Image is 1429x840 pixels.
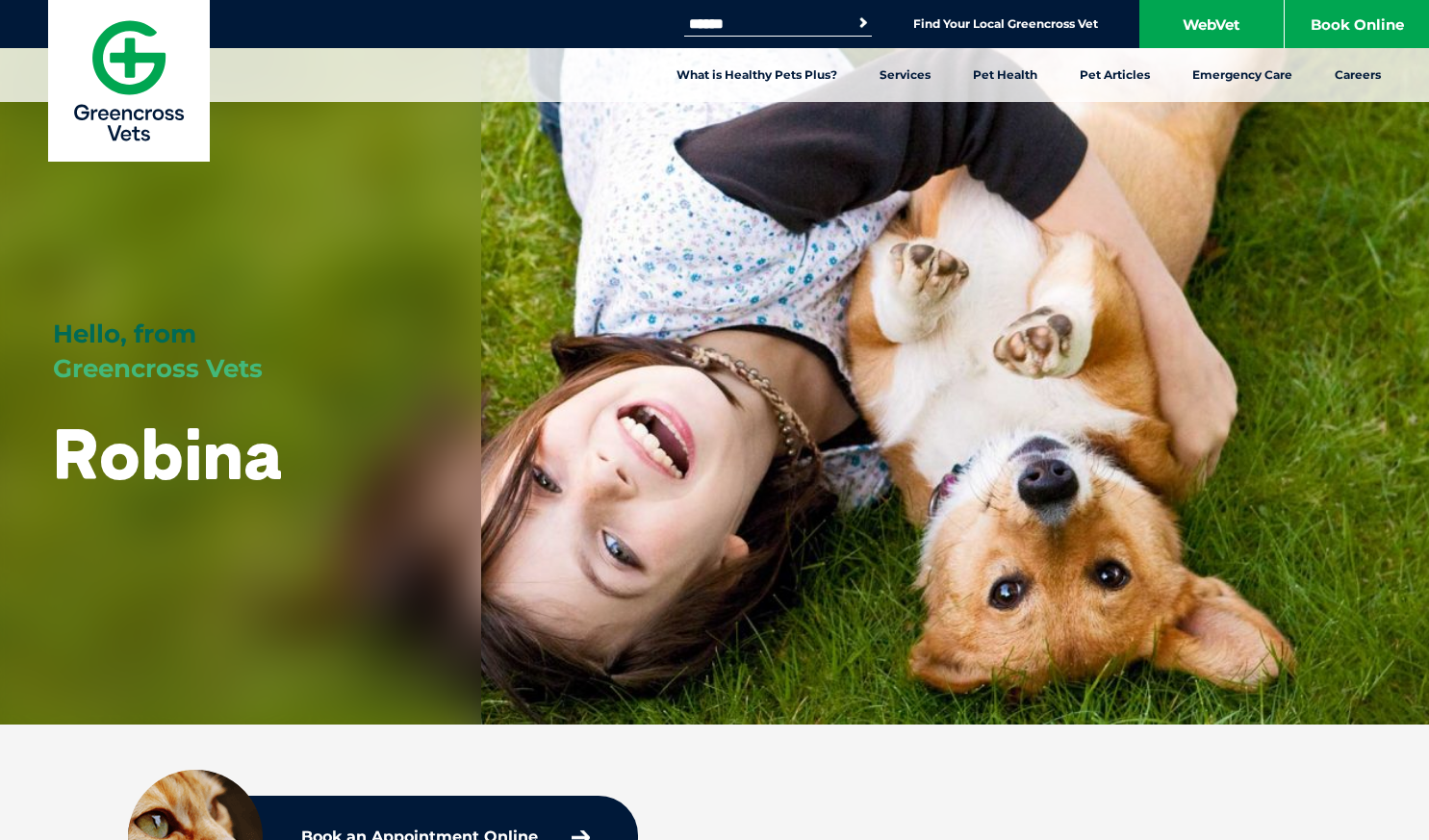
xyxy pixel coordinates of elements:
a: Pet Articles [1059,48,1171,102]
a: Emergency Care [1171,48,1314,102]
span: Greencross Vets [53,353,263,384]
a: What is Healthy Pets Plus? [655,48,858,102]
span: Hello, from [53,318,196,349]
a: Pet Health [952,48,1059,102]
a: Services [858,48,952,102]
a: Find Your Local Greencross Vet [913,16,1098,32]
button: Search [854,13,873,33]
a: Careers [1314,48,1402,102]
h1: Robina [53,416,282,492]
